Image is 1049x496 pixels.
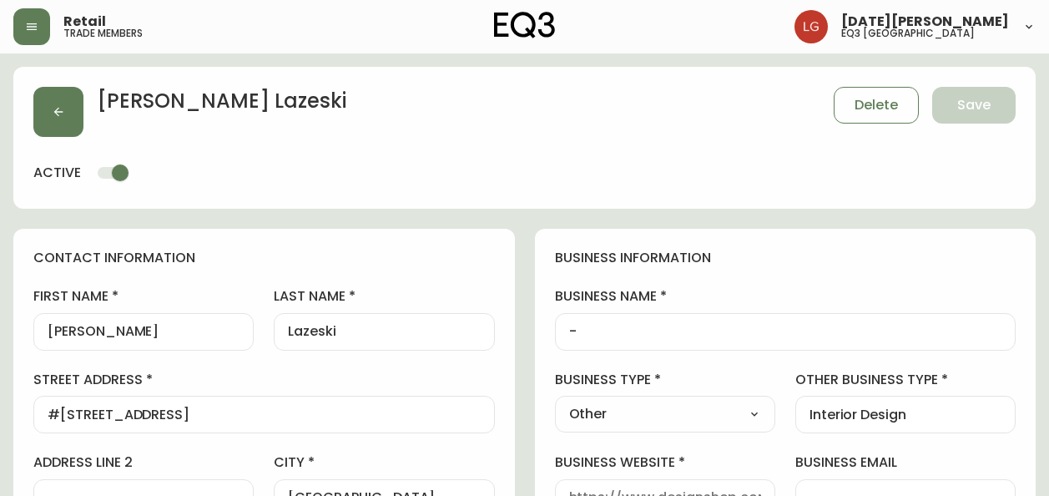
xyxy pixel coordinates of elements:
[33,453,254,472] label: address line 2
[841,15,1009,28] span: [DATE][PERSON_NAME]
[555,371,775,389] label: business type
[841,28,975,38] h5: eq3 [GEOGRAPHIC_DATA]
[33,249,495,267] h4: contact information
[834,87,919,124] button: Delete
[97,87,346,124] h2: [PERSON_NAME] Lazeski
[33,287,254,306] label: first name
[63,28,143,38] h5: trade members
[555,249,1016,267] h4: business information
[274,453,494,472] label: city
[795,371,1016,389] label: other business type
[33,371,495,389] label: street address
[795,453,1016,472] label: business email
[494,12,556,38] img: logo
[33,164,81,182] h4: active
[794,10,828,43] img: 2638f148bab13be18035375ceda1d187
[855,96,898,114] span: Delete
[63,15,106,28] span: Retail
[274,287,494,306] label: last name
[555,453,775,472] label: business website
[555,287,1016,306] label: business name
